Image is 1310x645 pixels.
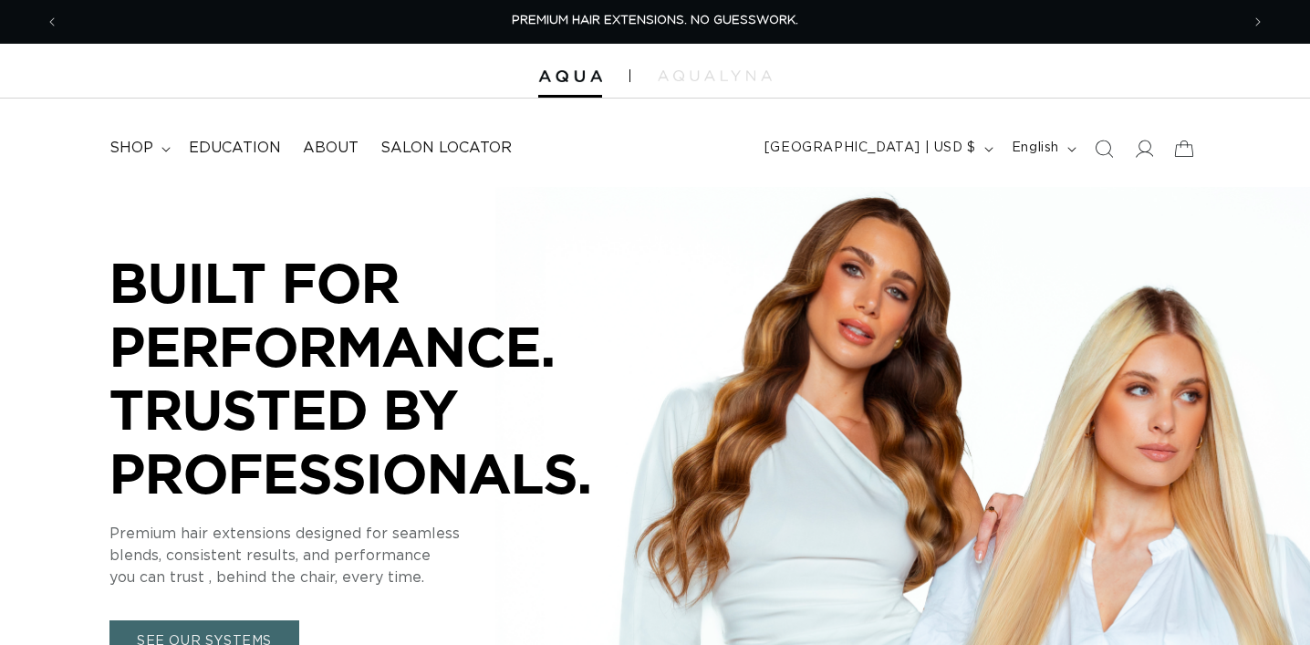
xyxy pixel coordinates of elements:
span: Education [189,139,281,158]
p: BUILT FOR PERFORMANCE. TRUSTED BY PROFESSIONALS. [109,251,657,505]
span: PREMIUM HAIR EXTENSIONS. NO GUESSWORK. [512,15,798,26]
span: shop [109,139,153,158]
button: [GEOGRAPHIC_DATA] | USD $ [754,131,1001,166]
img: Aqua Hair Extensions [538,70,602,83]
a: About [292,128,369,169]
summary: Search [1084,129,1124,169]
p: Premium hair extensions designed for seamless [109,523,657,545]
span: English [1012,139,1059,158]
span: [GEOGRAPHIC_DATA] | USD $ [764,139,976,158]
a: Education [178,128,292,169]
summary: shop [99,128,178,169]
button: Next announcement [1238,5,1278,39]
img: aqualyna.com [658,70,772,81]
p: you can trust , behind the chair, every time. [109,567,657,588]
button: Previous announcement [32,5,72,39]
span: Salon Locator [380,139,512,158]
span: About [303,139,359,158]
button: English [1001,131,1084,166]
a: Salon Locator [369,128,523,169]
p: blends, consistent results, and performance [109,545,657,567]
